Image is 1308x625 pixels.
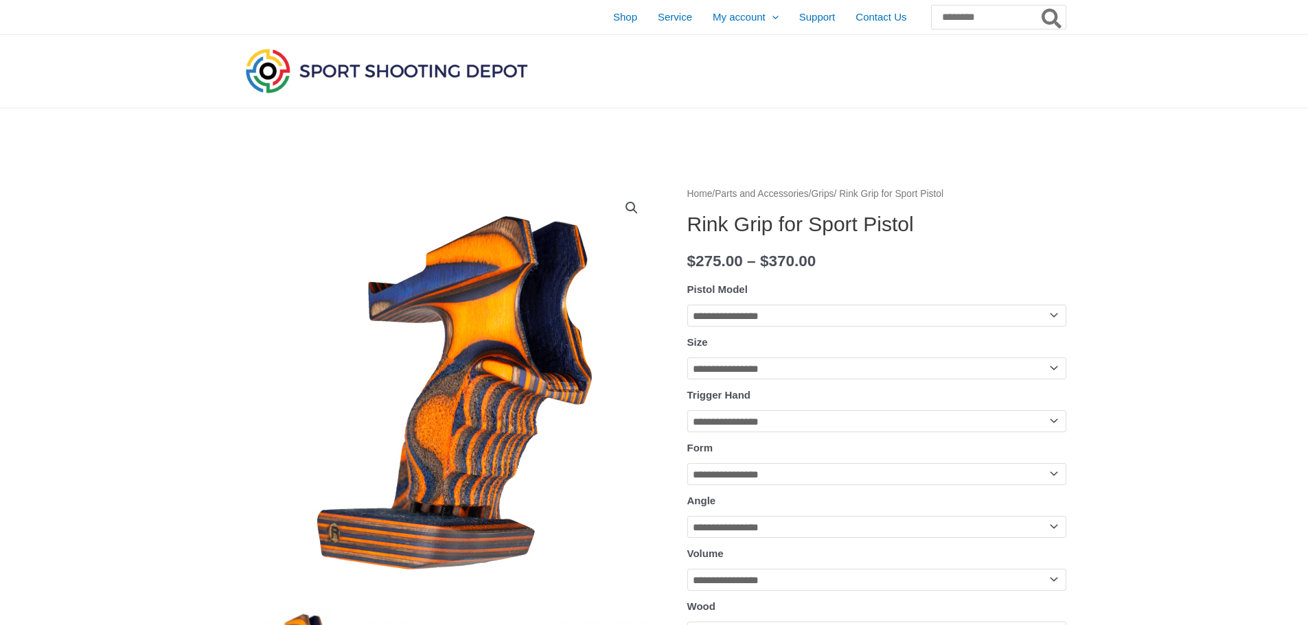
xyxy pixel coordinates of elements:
label: Form [687,442,713,453]
label: Pistol Model [687,283,748,295]
a: Home [687,189,713,199]
bdi: 275.00 [687,252,743,270]
nav: Breadcrumb [687,185,1066,203]
label: Trigger Hand [687,389,751,401]
label: Angle [687,495,716,506]
a: View full-screen image gallery [619,196,644,220]
span: $ [760,252,769,270]
span: $ [687,252,696,270]
h1: Rink Grip for Sport Pistol [687,212,1066,237]
bdi: 370.00 [760,252,816,270]
span: – [747,252,756,270]
label: Volume [687,547,724,559]
a: Grips [812,189,834,199]
img: Sport Shooting Depot [242,45,531,96]
label: Size [687,336,708,348]
label: Wood [687,600,715,612]
a: Parts and Accessories [715,189,809,199]
button: Search [1039,5,1066,29]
